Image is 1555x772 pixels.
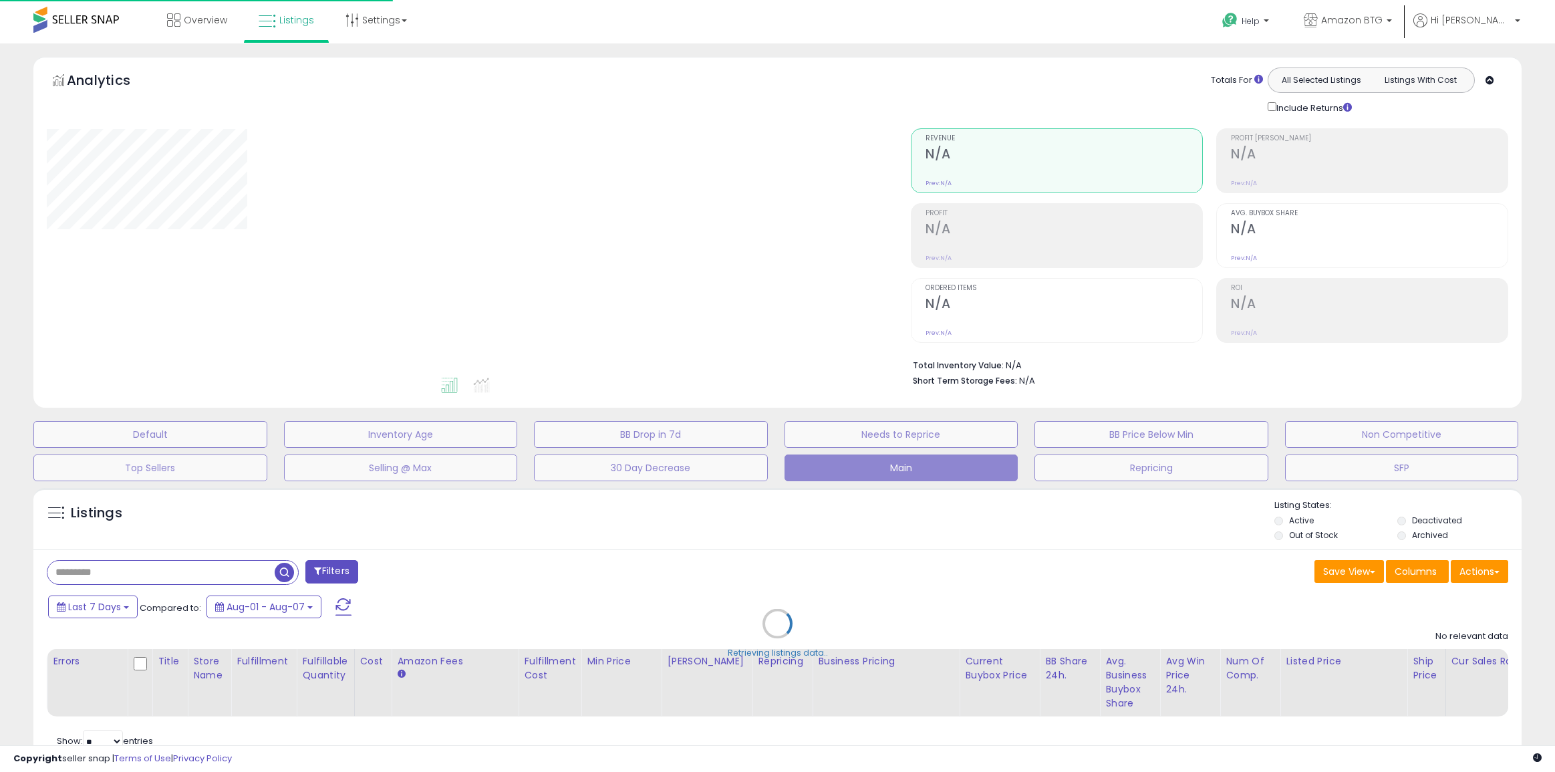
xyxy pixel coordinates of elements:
[184,13,227,27] span: Overview
[913,360,1004,371] b: Total Inventory Value:
[1231,135,1508,142] span: Profit [PERSON_NAME]
[279,13,314,27] span: Listings
[284,455,518,481] button: Selling @ Max
[1231,329,1257,337] small: Prev: N/A
[1231,210,1508,217] span: Avg. Buybox Share
[1222,12,1238,29] i: Get Help
[534,455,768,481] button: 30 Day Decrease
[1231,146,1508,164] h2: N/A
[1019,374,1035,387] span: N/A
[913,375,1017,386] b: Short Term Storage Fees:
[926,146,1202,164] h2: N/A
[33,455,267,481] button: Top Sellers
[13,753,232,765] div: seller snap | |
[1258,100,1368,115] div: Include Returns
[926,285,1202,292] span: Ordered Items
[67,71,156,93] h5: Analytics
[1231,285,1508,292] span: ROI
[1285,421,1519,448] button: Non Competitive
[1034,455,1268,481] button: Repricing
[33,421,267,448] button: Default
[1212,2,1282,43] a: Help
[1321,13,1383,27] span: Amazon BTG
[534,421,768,448] button: BB Drop in 7d
[926,254,952,262] small: Prev: N/A
[1034,421,1268,448] button: BB Price Below Min
[926,135,1202,142] span: Revenue
[1231,254,1257,262] small: Prev: N/A
[785,455,1018,481] button: Main
[1211,74,1263,87] div: Totals For
[13,752,62,765] strong: Copyright
[926,221,1202,239] h2: N/A
[913,356,1498,372] li: N/A
[1242,15,1260,27] span: Help
[728,647,828,659] div: Retrieving listings data..
[926,210,1202,217] span: Profit
[1272,72,1371,89] button: All Selected Listings
[1431,13,1511,27] span: Hi [PERSON_NAME]
[1231,296,1508,314] h2: N/A
[1231,179,1257,187] small: Prev: N/A
[284,421,518,448] button: Inventory Age
[1413,13,1520,43] a: Hi [PERSON_NAME]
[926,179,952,187] small: Prev: N/A
[1371,72,1470,89] button: Listings With Cost
[785,421,1018,448] button: Needs to Reprice
[1231,221,1508,239] h2: N/A
[1285,455,1519,481] button: SFP
[926,329,952,337] small: Prev: N/A
[926,296,1202,314] h2: N/A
